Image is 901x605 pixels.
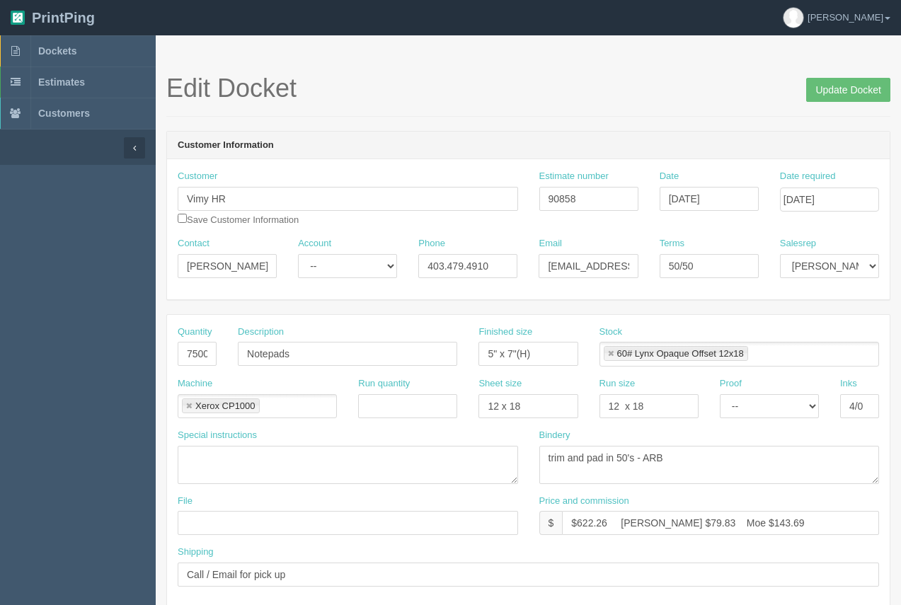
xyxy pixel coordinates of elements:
label: Run quantity [358,377,410,391]
label: Proof [720,377,742,391]
span: Dockets [38,45,76,57]
label: Date required [780,170,836,183]
img: avatar_default-7531ab5dedf162e01f1e0bb0964e6a185e93c5c22dfe317fb01d7f8cd2b1632c.jpg [784,8,803,28]
h1: Edit Docket [166,74,890,103]
label: Machine [178,377,212,391]
label: Inks [840,377,857,391]
label: Price and commission [539,495,629,508]
label: Description [238,325,284,339]
label: File [178,495,193,508]
input: Update Docket [806,78,890,102]
label: Quantity [178,325,212,339]
div: $ [539,511,563,535]
label: Account [298,237,331,250]
label: Contact [178,237,210,250]
label: Bindery [539,429,570,442]
label: Run size [599,377,636,391]
span: Customers [38,108,90,119]
input: Enter customer name [178,187,518,211]
label: Phone [418,237,445,250]
label: Stock [599,325,623,339]
div: 60# Lynx Opaque Offset 12x18 [617,349,744,358]
label: Finished size [478,325,532,339]
header: Customer Information [167,132,890,160]
label: Terms [660,237,684,250]
div: Xerox CP1000 [195,401,256,410]
textarea: trim and pad in 50's - ARB [539,446,880,484]
label: Estimate number [539,170,609,183]
img: logo-3e63b451c926e2ac314895c53de4908e5d424f24456219fb08d385ab2e579770.png [11,11,25,25]
div: Save Customer Information [178,170,518,226]
label: Sheet size [478,377,522,391]
label: Email [539,237,562,250]
label: Customer [178,170,217,183]
label: Special instructions [178,429,257,442]
span: Estimates [38,76,85,88]
label: Salesrep [780,237,816,250]
label: Shipping [178,546,214,559]
label: Date [660,170,679,183]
